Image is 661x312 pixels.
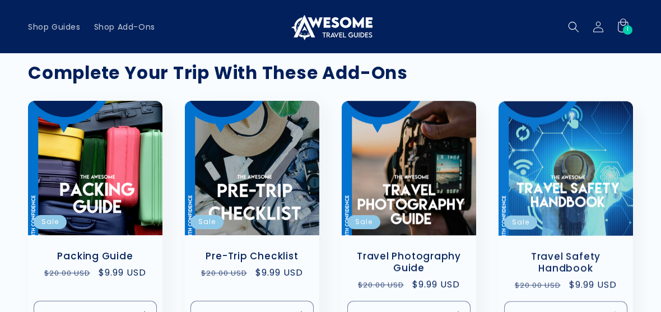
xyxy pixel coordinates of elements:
[510,250,622,274] a: Travel Safety Handbook
[288,13,373,40] img: Awesome Travel Guides
[196,250,308,262] a: Pre-Trip Checklist
[353,250,465,274] a: Travel Photography Guide
[627,25,629,35] span: 1
[94,22,155,32] span: Shop Add-Ons
[39,250,151,262] a: Packing Guide
[561,15,586,39] summary: Search
[28,22,81,32] span: Shop Guides
[285,9,377,44] a: Awesome Travel Guides
[21,15,87,39] a: Shop Guides
[28,60,408,85] strong: Complete Your Trip With These Add-Ons
[87,15,162,39] a: Shop Add-Ons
